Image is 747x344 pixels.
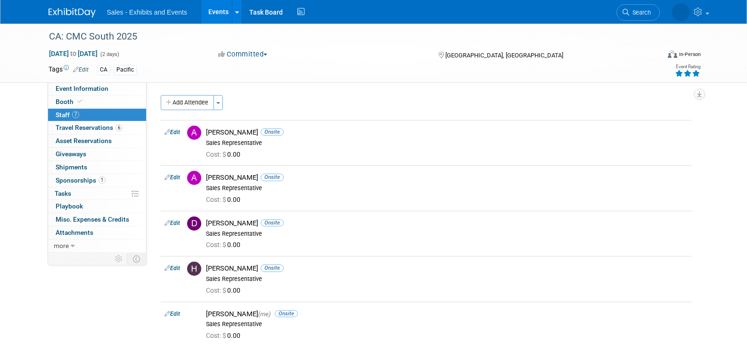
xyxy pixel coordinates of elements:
[206,139,688,147] div: Sales Representative
[48,187,146,200] a: Tasks
[48,82,146,95] a: Event Information
[675,64,700,69] div: Event Rating
[261,264,284,272] span: Onsite
[206,196,227,203] span: Cost: $
[114,65,137,75] div: Pacific
[206,241,227,248] span: Cost: $
[206,196,244,203] span: 0.00
[56,111,79,119] span: Staff
[56,98,84,105] span: Booth
[56,137,112,144] span: Asset Reservations
[48,174,146,187] a: Sponsorships1
[164,265,180,272] a: Edit
[127,253,146,265] td: Toggle Event Tabs
[115,124,123,131] span: 6
[206,332,227,339] span: Cost: $
[107,8,187,16] span: Sales - Exhibits and Events
[206,151,227,158] span: Cost: $
[206,287,244,294] span: 0.00
[672,3,690,21] img: Juli Toles
[56,124,123,131] span: Travel Reservations
[48,161,146,174] a: Shipments
[206,241,244,248] span: 0.00
[261,174,284,181] span: Onsite
[275,310,298,317] span: Onsite
[187,126,201,140] img: A.jpg
[206,287,227,294] span: Cost: $
[99,51,119,57] span: (2 days)
[187,262,201,276] img: H.jpg
[49,64,89,75] td: Tags
[187,171,201,185] img: A.jpg
[261,128,284,136] span: Onsite
[48,121,146,134] a: Travel Reservations6
[164,129,180,136] a: Edit
[261,219,284,226] span: Onsite
[206,332,244,339] span: 0.00
[48,213,146,226] a: Misc. Expenses & Credits
[206,310,688,319] div: [PERSON_NAME]
[49,49,98,58] span: [DATE] [DATE]
[48,240,146,252] a: more
[56,229,93,236] span: Attachments
[164,311,180,317] a: Edit
[215,49,271,59] button: Committed
[616,4,660,21] a: Search
[46,28,646,45] div: CA: CMC South 2025
[206,128,688,137] div: [PERSON_NAME]
[161,95,214,110] button: Add Attendee
[604,49,701,63] div: Event Format
[69,50,78,57] span: to
[679,51,701,58] div: In-Person
[54,242,69,249] span: more
[48,200,146,213] a: Playbook
[48,109,146,121] a: Staff7
[56,85,108,92] span: Event Information
[48,96,146,108] a: Booth
[111,253,127,265] td: Personalize Event Tab Strip
[97,65,110,75] div: CA
[206,264,688,273] div: [PERSON_NAME]
[48,135,146,147] a: Asset Reservations
[164,220,180,226] a: Edit
[206,275,688,283] div: Sales Representative
[78,99,82,104] i: Booth reservation complete
[72,111,79,118] span: 7
[56,202,83,210] span: Playbook
[668,50,677,58] img: Format-Inperson.png
[445,52,563,59] span: [GEOGRAPHIC_DATA], [GEOGRAPHIC_DATA]
[55,190,71,197] span: Tasks
[49,8,96,17] img: ExhibitDay
[48,226,146,239] a: Attachments
[56,150,86,158] span: Giveaways
[164,174,180,181] a: Edit
[629,9,651,16] span: Search
[56,216,129,223] span: Misc. Expenses & Credits
[56,176,106,184] span: Sponsorships
[206,230,688,238] div: Sales Representative
[206,184,688,192] div: Sales Representative
[56,163,87,171] span: Shipments
[258,311,271,318] span: (me)
[73,66,89,73] a: Edit
[99,176,106,184] span: 1
[187,216,201,231] img: D.jpg
[48,148,146,160] a: Giveaways
[206,151,244,158] span: 0.00
[206,219,688,228] div: [PERSON_NAME]
[206,320,688,328] div: Sales Representative
[206,173,688,182] div: [PERSON_NAME]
